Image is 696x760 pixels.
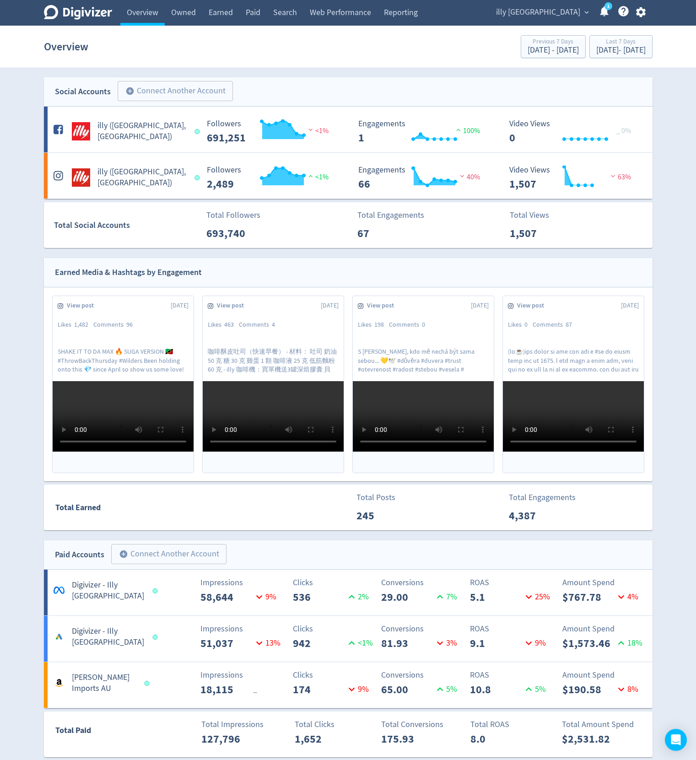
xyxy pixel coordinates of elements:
span: Data last synced: 19 Sep 2025, 2:01am (AEST) [144,681,152,686]
div: Likes [58,320,93,329]
p: S [PERSON_NAME], kdo mě nechá být sama sebou... 💛🕊️ #důvěra #duvera #trust #otevrenost #radost #s... [358,347,489,373]
p: $767.78 [562,589,615,605]
span: 96 [126,320,133,329]
p: Clicks [293,623,376,635]
div: Likes [208,320,239,329]
span: <1% [306,172,329,182]
a: Digivizer - Illy [GEOGRAPHIC_DATA]Impressions51,03713%Clicks942<1%Conversions81.933%ROAS9.19%Amou... [44,616,653,662]
a: 1 [604,2,612,10]
p: 8 % [615,683,638,695]
span: [DATE] [321,301,339,310]
p: Conversions [381,669,464,681]
div: Earned Media & Hashtags by Engagement [55,266,202,279]
span: 463 [224,320,234,329]
text: 1 [607,3,609,10]
button: Connect Another Account [111,544,227,564]
img: illy (AU, NZ) undefined [72,168,90,187]
p: ROAS [470,623,553,635]
button: illy [GEOGRAPHIC_DATA] [493,5,591,20]
button: Last 7 Days[DATE]- [DATE] [589,35,653,58]
p: Impressions [200,623,283,635]
div: Comments [389,320,430,329]
div: Comments [239,320,280,329]
div: Previous 7 Days [528,38,579,46]
p: Amount Spend [562,577,645,589]
img: negative-performance.svg [609,172,618,179]
span: illy [GEOGRAPHIC_DATA] [496,5,580,20]
p: 175.93 [381,731,434,747]
p: 127,796 [201,731,254,747]
span: View post [367,301,399,310]
span: expand_more [583,8,591,16]
p: Total Views [510,209,562,221]
img: positive-performance.svg [454,126,463,133]
div: Last 7 Days [596,38,646,46]
span: Data last synced: 19 Sep 2025, 4:02am (AEST) [195,129,203,134]
span: add_circle [119,550,128,559]
p: Total Clicks [295,718,378,731]
p: 81.93 [381,635,434,652]
p: 9 % [523,637,546,649]
span: [DATE] [621,301,639,310]
span: 87 [566,320,572,329]
p: 3 % [434,637,457,649]
p: <1% [345,637,373,649]
span: <1% [306,126,329,135]
p: Total Impressions [201,718,284,731]
span: [DATE] [171,301,189,310]
svg: Video Views 0 [505,119,642,144]
img: illy (AU, NZ) undefined [72,122,90,140]
span: View post [217,301,249,310]
p: 1,652 [295,731,347,747]
p: 58,644 [200,589,253,605]
p: Impressions [200,577,283,589]
span: 198 [374,320,384,329]
p: 536 [293,589,345,605]
p: Total Conversions [381,718,464,731]
span: 40% [458,172,480,182]
span: View post [517,301,549,310]
a: View post[DATE]Likes198Comments0S [PERSON_NAME], kdo mě nechá být sama sebou... 💛🕊️ #důvěra #duve... [353,296,494,473]
p: 9 % [345,683,369,695]
p: 咖啡酥皮吐司（快速早餐） - 材料： 吐司 奶油 50 克 糖 30 克 雞蛋 1 顆 咖啡液 25 克 低筋麵粉 60 克 - illy 咖啡機：買單機送3罐深焙膠囊 貝狗： 18.5.__ ... [208,347,339,373]
span: 4 [272,320,275,329]
img: negative-performance.svg [306,126,315,133]
h5: illy ([GEOGRAPHIC_DATA], [GEOGRAPHIC_DATA]) [97,167,187,189]
span: 0 [524,320,528,329]
a: View post[DATE]Likes0Comments87(lo☕️)ips dolor si ame con adi e #se do eiusm temp inc ut 1675. l ... [503,296,644,473]
a: illy (AU, NZ) undefinedilly ([GEOGRAPHIC_DATA], [GEOGRAPHIC_DATA]) Followers --- Followers 691,25... [44,107,653,152]
p: Amount Spend [562,623,645,635]
p: 693,740 [206,225,259,242]
svg: Followers --- [202,119,340,144]
a: Connect Another Account [104,545,227,564]
span: 0 [422,320,425,329]
p: Total ROAS [470,718,553,731]
a: Connect Another Account [111,82,233,101]
a: View post[DATE]Likes1,482Comments96SHAKE IT TO DA MAX 🔥 SUGA VERSION 🇰🇳 #ThrowBackThursday #Wilde... [53,296,194,473]
div: [DATE] - [DATE] [596,46,646,54]
p: 51,037 [200,635,253,652]
p: 65.00 [381,681,434,698]
p: SHAKE IT TO DA MAX 🔥 SUGA VERSION 🇰🇳 #ThrowBackThursday #Wilders Been holding onto this 💎 since A... [58,347,189,373]
p: Amount Spend [562,669,645,681]
a: [PERSON_NAME] Imports AUImpressions18,115_Clicks1749%Conversions65.005%ROAS10.85%Amount Spend$190... [44,662,653,708]
p: ROAS [470,577,553,589]
svg: Followers --- [202,166,340,190]
span: 100% [454,126,480,135]
a: Total EarnedTotal Posts245Total Engagements4,387 [44,485,653,530]
p: 4,387 [509,507,561,524]
h1: Overview [44,32,88,61]
p: (lo☕️)ips dolor si ame con adi e #se do eiusm temp inc ut 1675. l etd magn a enim adm, veni qui n... [508,347,639,373]
a: View post[DATE]Likes463Comments4咖啡酥皮吐司（快速早餐） - 材料： 吐司 奶油 50 克 糖 30 克 雞蛋 1 顆 咖啡液 25 克 低筋麵粉 60 克 - ... [203,296,344,473]
p: Total Posts [356,491,409,504]
p: Impressions [200,669,283,681]
svg: Engagements 1 [354,119,491,144]
div: Likes [508,320,533,329]
p: Total Engagements [357,209,424,221]
h5: illy ([GEOGRAPHIC_DATA], [GEOGRAPHIC_DATA]) [97,120,187,142]
div: Open Intercom Messenger [665,729,687,751]
p: 29.00 [381,589,434,605]
h5: Digivizer - Illy [GEOGRAPHIC_DATA] [72,626,144,648]
div: Paid Accounts [55,548,104,561]
div: Total Paid [44,724,146,741]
